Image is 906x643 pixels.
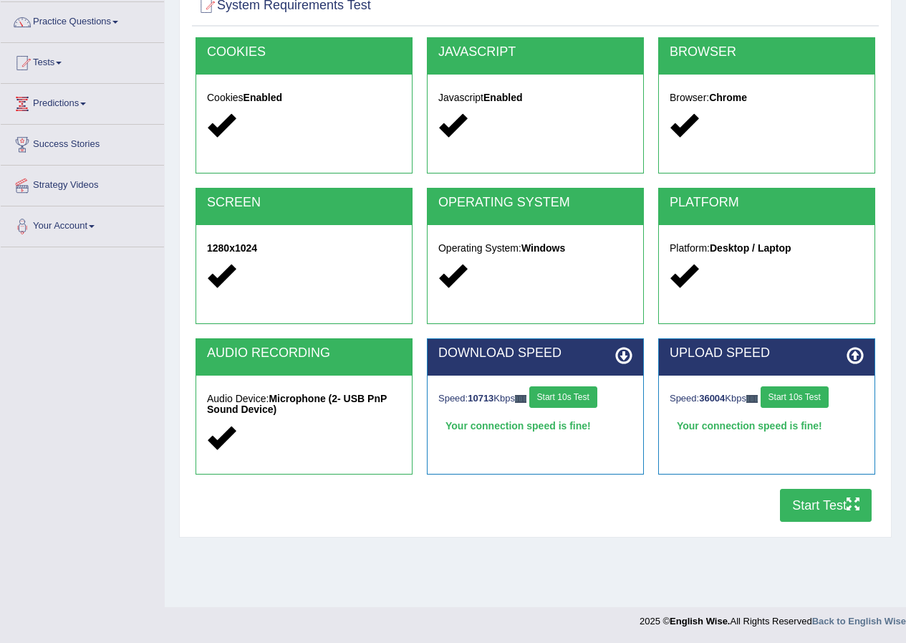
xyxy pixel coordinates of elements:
h5: Platform: [670,243,864,254]
button: Start Test [780,489,872,522]
div: Speed: Kbps [438,386,632,411]
h2: PLATFORM [670,196,864,210]
h2: SCREEN [207,196,401,210]
strong: Chrome [709,92,747,103]
h5: Javascript [438,92,632,103]
a: Predictions [1,84,164,120]
img: ajax-loader-fb-connection.gif [746,395,758,403]
h5: Browser: [670,92,864,103]
a: Back to English Wise [812,616,906,627]
button: Start 10s Test [529,386,597,408]
strong: Desktop / Laptop [710,242,791,254]
h2: OPERATING SYSTEM [438,196,632,210]
h5: Audio Device: [207,394,401,416]
strong: Windows [521,242,565,254]
img: ajax-loader-fb-connection.gif [515,395,526,403]
div: Your connection speed is fine! [438,415,632,437]
strong: 36004 [699,393,725,404]
h2: AUDIO RECORDING [207,346,401,361]
div: Speed: Kbps [670,386,864,411]
h5: Cookies [207,92,401,103]
div: Your connection speed is fine! [670,415,864,437]
h2: JAVASCRIPT [438,45,632,59]
h2: DOWNLOAD SPEED [438,346,632,361]
strong: English Wise. [670,616,730,627]
a: Tests [1,43,164,79]
button: Start 10s Test [761,386,829,408]
h5: Operating System: [438,243,632,254]
strong: Enabled [244,92,282,103]
a: Success Stories [1,125,164,161]
h2: UPLOAD SPEED [670,346,864,361]
strong: 10713 [468,393,493,404]
h2: COOKIES [207,45,401,59]
strong: Microphone (2- USB PnP Sound Device) [207,393,387,415]
a: Practice Questions [1,2,164,38]
strong: Enabled [483,92,522,103]
div: 2025 © All Rights Reserved [640,607,906,628]
a: Your Account [1,206,164,242]
a: Strategy Videos [1,166,164,201]
strong: 1280x1024 [207,242,257,254]
h2: BROWSER [670,45,864,59]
